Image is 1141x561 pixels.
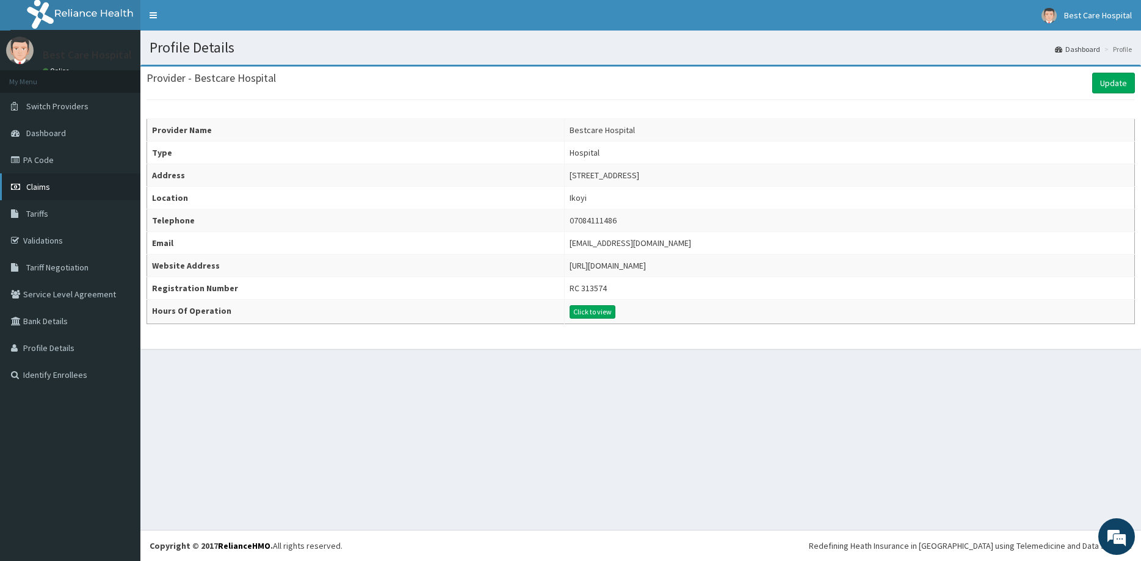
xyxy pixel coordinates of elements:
img: User Image [6,37,34,64]
div: Redefining Heath Insurance in [GEOGRAPHIC_DATA] using Telemedicine and Data Science! [809,540,1132,552]
button: Click to view [570,305,615,319]
a: RelianceHMO [218,540,270,551]
div: [EMAIL_ADDRESS][DOMAIN_NAME] [570,237,691,249]
span: Tariffs [26,208,48,219]
img: User Image [1041,8,1057,23]
th: Telephone [147,209,565,232]
a: Dashboard [1055,44,1100,54]
div: RC 313574 [570,282,607,294]
th: Registration Number [147,277,565,300]
th: Type [147,142,565,164]
th: Address [147,164,565,187]
span: Switch Providers [26,101,89,112]
div: Hospital [570,147,599,159]
span: Claims [26,181,50,192]
th: Location [147,187,565,209]
th: Hours Of Operation [147,300,565,324]
span: Dashboard [26,128,66,139]
footer: All rights reserved. [140,530,1141,561]
h3: Provider - Bestcare Hospital [147,73,276,84]
div: 07084111486 [570,214,617,226]
th: Website Address [147,255,565,277]
div: Ikoyi [570,192,587,204]
div: [STREET_ADDRESS] [570,169,639,181]
th: Email [147,232,565,255]
a: Update [1092,73,1135,93]
th: Provider Name [147,119,565,142]
h1: Profile Details [150,40,1132,56]
div: [URL][DOMAIN_NAME] [570,259,646,272]
span: Best Care Hospital [1064,10,1132,21]
a: Online [43,67,72,75]
li: Profile [1101,44,1132,54]
div: Bestcare Hospital [570,124,635,136]
span: Tariff Negotiation [26,262,89,273]
p: Best Care Hospital [43,49,132,60]
strong: Copyright © 2017 . [150,540,273,551]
